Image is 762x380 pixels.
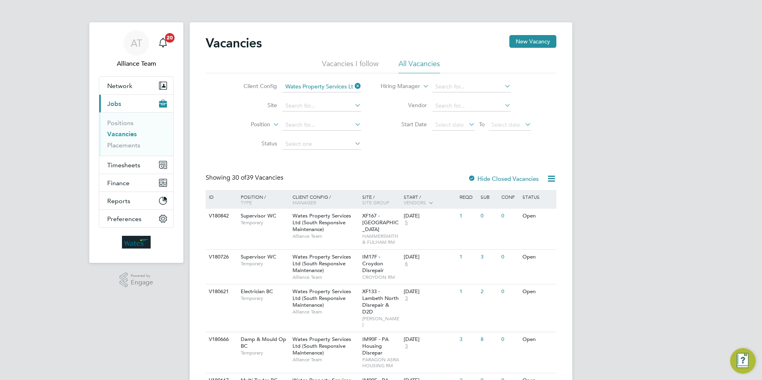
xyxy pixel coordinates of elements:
div: Showing [206,174,285,182]
div: V180726 [207,250,235,264]
span: Damp & Mould Op BC [241,336,286,349]
div: 0 [499,209,520,223]
nav: Main navigation [89,22,183,263]
div: 1 [458,250,478,264]
div: Open [520,332,555,347]
span: IM17F - Croydon Disrepair [362,253,384,274]
div: Position / [235,190,291,209]
span: Select date [435,121,464,128]
span: 3 [404,295,409,302]
span: AT [131,38,142,48]
div: Reqd [458,190,478,204]
span: Supervisor WC [241,212,276,219]
div: Open [520,209,555,223]
span: 39 Vacancies [232,174,283,182]
span: Powered by [131,272,153,279]
div: V180666 [207,332,235,347]
button: Network [99,77,173,94]
div: Jobs [99,112,173,156]
label: Position [224,121,270,129]
div: V180842 [207,209,235,223]
label: Start Date [381,121,427,128]
button: New Vacancy [509,35,556,48]
div: V180621 [207,284,235,299]
a: 20 [155,30,171,56]
div: 3 [458,332,478,347]
span: 6 [404,261,409,267]
button: Reports [99,192,173,210]
input: Search for... [283,119,361,131]
span: Electrician BC [241,288,273,295]
input: Select one [283,139,361,150]
span: 5 [404,219,409,226]
div: [DATE] [404,336,456,343]
span: Wates Property Services Ltd (South Responsive Maintenance) [293,253,351,274]
div: Site / [360,190,402,209]
span: Engage [131,279,153,286]
span: IM90F - PA Housing Disrepar [362,336,389,356]
div: Client Config / [291,190,360,209]
span: [PERSON_NAME] [362,315,400,328]
input: Search for... [432,81,511,92]
span: Alliance Team [293,233,358,239]
li: Vacancies I follow [322,59,379,73]
button: Timesheets [99,156,173,174]
div: [DATE] [404,254,456,261]
div: 1 [458,284,478,299]
span: Supervisor WC [241,253,276,260]
span: XF167 - [GEOGRAPHIC_DATA] [362,212,399,233]
span: Select date [491,121,520,128]
span: 20 [165,33,175,43]
div: Status [520,190,555,204]
span: Reports [107,197,130,205]
input: Search for... [432,100,511,112]
a: ATAlliance Team [99,30,174,69]
input: Search for... [283,81,361,92]
span: 30 of [232,174,246,182]
a: Vacancies [107,130,137,138]
span: Jobs [107,100,121,108]
label: Vendor [381,102,427,109]
div: Open [520,250,555,264]
span: Finance [107,179,130,187]
span: Temporary [241,219,289,226]
span: XF133 - Lambeth North Disrepair & D2D [362,288,399,315]
button: Preferences [99,210,173,227]
div: Start / [402,190,458,210]
span: Preferences [107,215,141,223]
span: Alliance Team [293,356,358,363]
span: To [477,119,487,129]
span: Temporary [241,261,289,267]
span: 3 [404,343,409,350]
div: 3 [479,250,499,264]
label: Status [231,140,277,147]
label: Hiring Manager [374,82,420,90]
div: 0 [499,332,520,347]
div: Conf [499,190,520,204]
span: Temporary [241,295,289,302]
div: Sub [479,190,499,204]
span: Wates Property Services Ltd (South Responsive Maintenance) [293,212,351,233]
span: Manager [293,199,316,206]
span: Temporary [241,350,289,356]
div: 1 [458,209,478,223]
span: Vendors [404,199,426,206]
a: Positions [107,119,134,127]
span: Wates Property Services Ltd (South Responsive Maintenance) [293,336,351,356]
button: Jobs [99,95,173,112]
img: wates-logo-retina.png [122,236,151,249]
a: Powered byEngage [120,272,153,288]
div: 8 [479,332,499,347]
button: Finance [99,174,173,192]
div: [DATE] [404,213,456,219]
div: 0 [499,250,520,264]
span: Alliance Team [293,309,358,315]
span: CROYDON RM [362,274,400,280]
label: Site [231,102,277,109]
span: PARAGON ASRA HOUSING RM [362,356,400,369]
span: Timesheets [107,161,140,169]
span: Wates Property Services Ltd (South Responsive Maintenance) [293,288,351,308]
span: HAMMERSMITH & FULHAM RM [362,233,400,245]
li: All Vacancies [399,59,440,73]
a: Placements [107,141,140,149]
